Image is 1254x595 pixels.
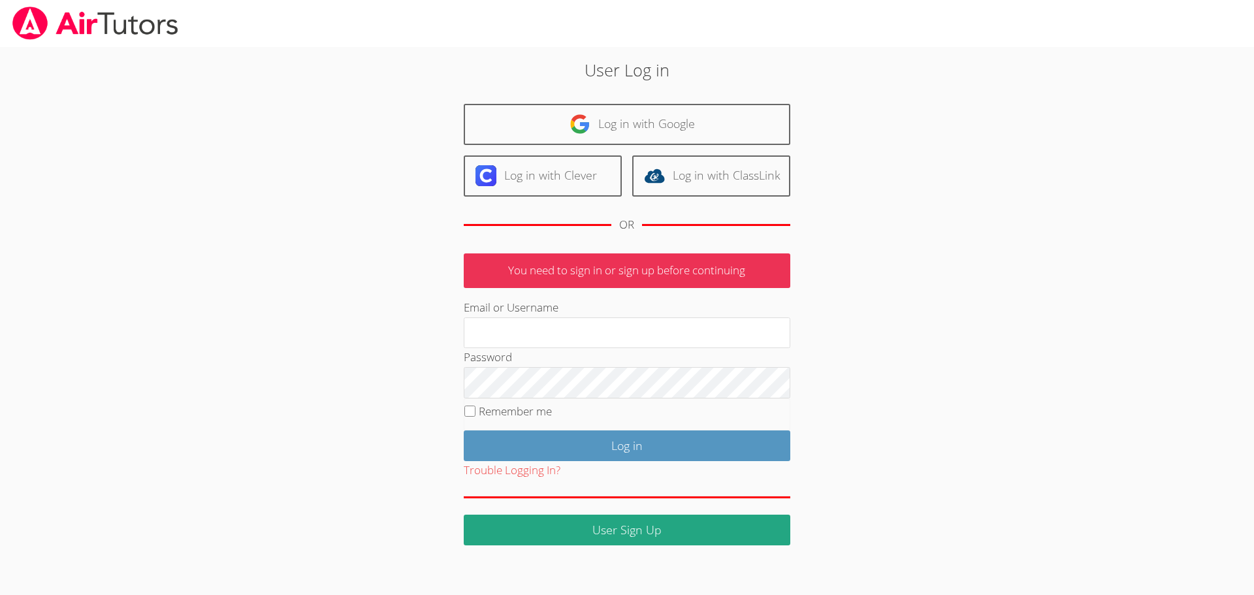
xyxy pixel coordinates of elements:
img: google-logo-50288ca7cdecda66e5e0955fdab243c47b7ad437acaf1139b6f446037453330a.svg [570,114,590,135]
a: Log in with Clever [464,155,622,197]
label: Remember me [479,404,552,419]
img: clever-logo-6eab21bc6e7a338710f1a6ff85c0baf02591cd810cc4098c63d3a4b26e2feb20.svg [475,165,496,186]
img: classlink-logo-d6bb404cc1216ec64c9a2012d9dc4662098be43eaf13dc465df04b49fa7ab582.svg [644,165,665,186]
a: User Sign Up [464,515,790,545]
label: Password [464,349,512,364]
a: Log in with Google [464,104,790,145]
img: airtutors_banner-c4298cdbf04f3fff15de1276eac7730deb9818008684d7c2e4769d2f7ddbe033.png [11,7,180,40]
button: Trouble Logging In? [464,461,560,480]
label: Email or Username [464,300,558,315]
input: Log in [464,430,790,461]
div: OR [619,216,634,234]
a: Log in with ClassLink [632,155,790,197]
p: You need to sign in or sign up before continuing [464,253,790,288]
h2: User Log in [289,57,966,82]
